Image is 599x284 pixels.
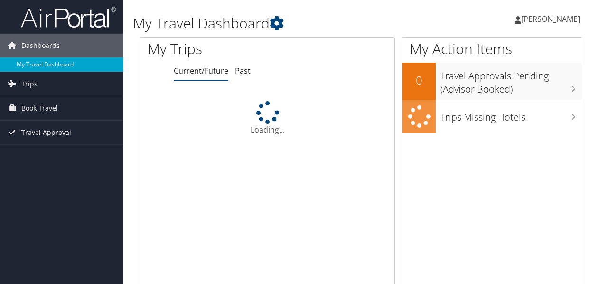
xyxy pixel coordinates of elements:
span: [PERSON_NAME] [521,14,580,24]
h2: 0 [402,72,436,88]
a: 0Travel Approvals Pending (Advisor Booked) [402,63,582,99]
a: [PERSON_NAME] [515,5,590,33]
h1: My Trips [148,39,281,59]
span: Trips [21,72,37,96]
span: Dashboards [21,34,60,57]
h3: Travel Approvals Pending (Advisor Booked) [440,65,582,96]
h1: My Action Items [402,39,582,59]
h3: Trips Missing Hotels [440,106,582,124]
a: Past [235,66,251,76]
a: Trips Missing Hotels [402,100,582,133]
a: Current/Future [174,66,228,76]
span: Book Travel [21,96,58,120]
span: Travel Approval [21,121,71,144]
div: Loading... [140,101,394,135]
img: airportal-logo.png [21,6,116,28]
h1: My Travel Dashboard [133,13,437,33]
